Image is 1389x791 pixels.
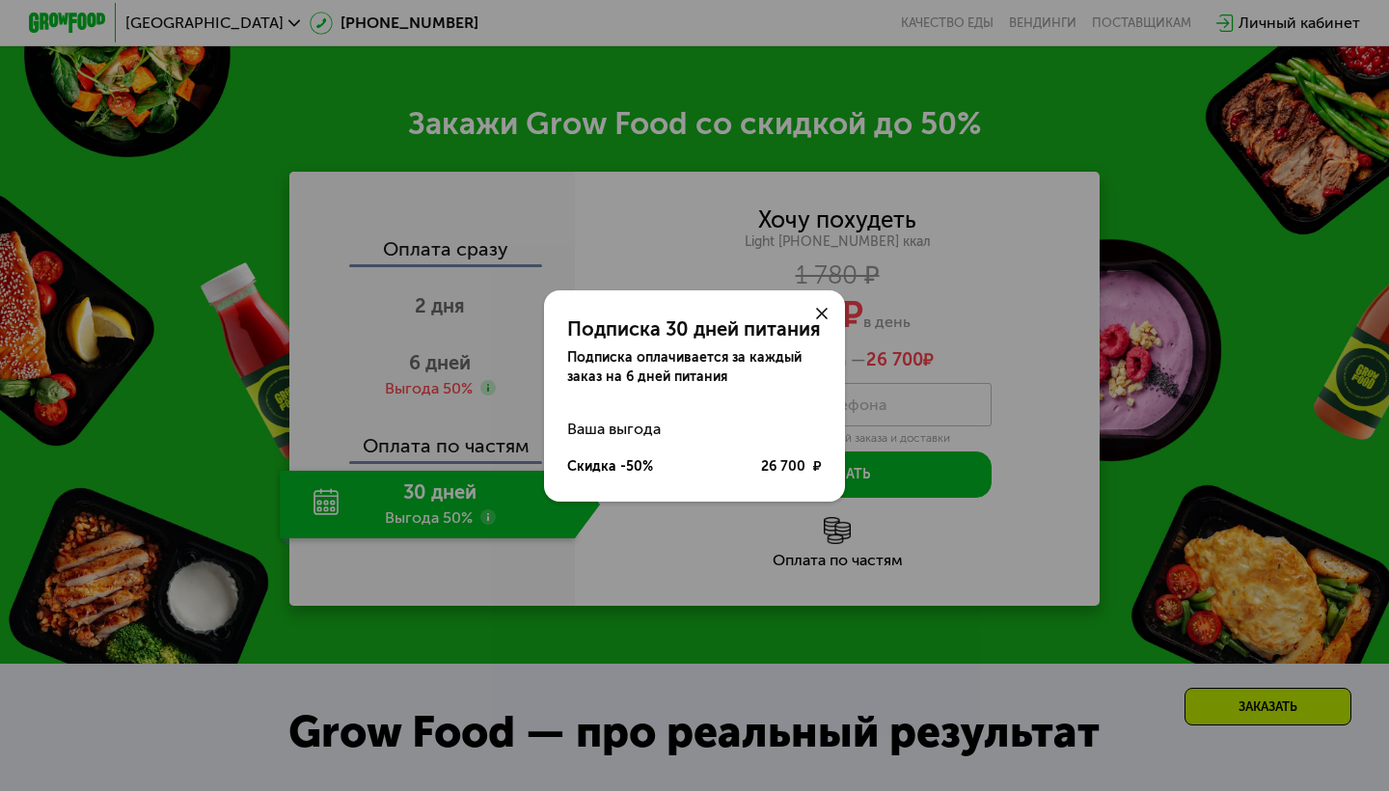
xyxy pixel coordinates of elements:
[761,457,822,477] div: 26 700
[567,348,822,387] div: Подписка оплачивается за каждый заказ на 6 дней питания
[567,410,822,449] div: Ваша выгода
[567,317,822,341] div: Подписка 30 дней питания
[813,457,822,477] span: ₽
[567,457,653,477] div: Скидка -50%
